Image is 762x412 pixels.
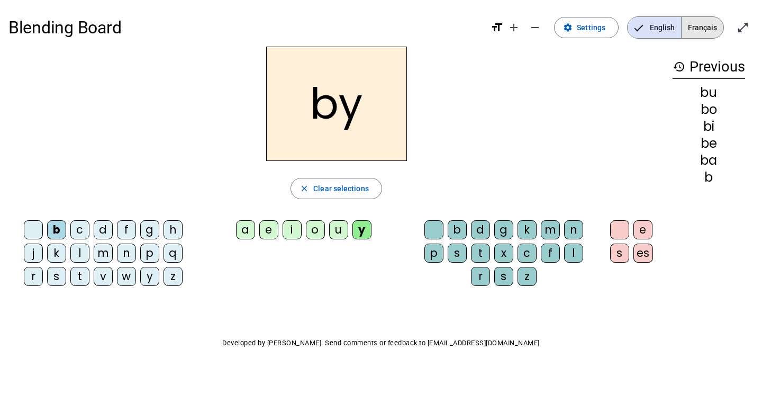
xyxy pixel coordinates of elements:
[503,17,524,38] button: Increase font size
[491,21,503,34] mat-icon: format_size
[24,244,43,263] div: j
[518,267,537,286] div: z
[117,220,136,239] div: f
[673,154,745,167] div: ba
[94,267,113,286] div: v
[448,244,467,263] div: s
[471,244,490,263] div: t
[564,220,583,239] div: n
[494,267,513,286] div: s
[300,184,309,193] mat-icon: close
[673,86,745,99] div: bu
[610,244,629,263] div: s
[541,220,560,239] div: m
[164,267,183,286] div: z
[529,21,541,34] mat-icon: remove
[633,244,653,263] div: es
[329,220,348,239] div: u
[70,267,89,286] div: t
[494,244,513,263] div: x
[283,220,302,239] div: i
[164,244,183,263] div: q
[518,220,537,239] div: k
[673,60,685,73] mat-icon: history
[737,21,749,34] mat-icon: open_in_full
[628,17,681,38] span: English
[47,220,66,239] div: b
[518,244,537,263] div: c
[70,244,89,263] div: l
[266,47,407,161] h2: by
[563,23,573,32] mat-icon: settings
[140,244,159,263] div: p
[673,137,745,150] div: be
[140,220,159,239] div: g
[471,267,490,286] div: r
[673,171,745,184] div: b
[673,120,745,133] div: bi
[448,220,467,239] div: b
[633,220,652,239] div: e
[47,244,66,263] div: k
[352,220,371,239] div: y
[47,267,66,286] div: s
[732,17,754,38] button: Enter full screen
[541,244,560,263] div: f
[117,267,136,286] div: w
[554,17,619,38] button: Settings
[682,17,723,38] span: Français
[94,244,113,263] div: m
[94,220,113,239] div: d
[259,220,278,239] div: e
[306,220,325,239] div: o
[507,21,520,34] mat-icon: add
[494,220,513,239] div: g
[8,11,482,44] h1: Blending Board
[313,182,369,195] span: Clear selections
[577,21,605,34] span: Settings
[8,337,754,350] p: Developed by [PERSON_NAME]. Send comments or feedback to [EMAIL_ADDRESS][DOMAIN_NAME]
[524,17,546,38] button: Decrease font size
[673,55,745,79] h3: Previous
[70,220,89,239] div: c
[471,220,490,239] div: d
[236,220,255,239] div: a
[424,244,443,263] div: p
[140,267,159,286] div: y
[24,267,43,286] div: r
[627,16,724,39] mat-button-toggle-group: Language selection
[117,244,136,263] div: n
[673,103,745,116] div: bo
[164,220,183,239] div: h
[564,244,583,263] div: l
[291,178,382,199] button: Clear selections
